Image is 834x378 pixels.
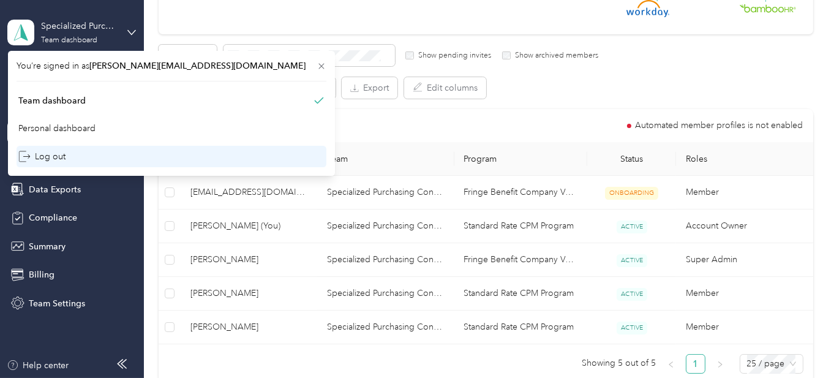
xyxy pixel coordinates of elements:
div: Page Size [740,354,803,374]
th: Roles [676,142,813,176]
span: Team Settings [29,297,85,310]
td: Specialized Purchasing Consultants [317,277,454,311]
td: Account Owner [676,210,813,243]
div: Specialized Purchasing Consultants [41,20,118,32]
th: Status [587,142,676,176]
span: Summary [29,240,66,253]
td: Fringe Benefit Company Vehicle [454,243,588,277]
button: left [661,354,681,374]
span: Billing [29,268,54,281]
td: Standard Rate CPM Program [454,210,588,243]
th: Team [317,142,454,176]
td: Josh Morehouse [181,311,317,344]
span: [PERSON_NAME] [190,253,307,266]
td: Member [676,176,813,210]
a: 1 [686,355,705,373]
button: Export [342,77,397,99]
span: [PERSON_NAME][EMAIL_ADDRESS][DOMAIN_NAME] [89,61,306,71]
button: Filters [159,45,217,66]
li: Next Page [710,354,730,374]
span: Compliance [29,211,77,224]
td: Standard Rate CPM Program [454,311,588,344]
td: ONBOARDING [587,176,676,210]
span: left [667,361,675,368]
div: Log out [18,150,66,163]
span: Showing 5 out of 5 [582,354,656,372]
span: 25 / page [747,355,796,373]
div: Team dashboard [18,94,86,107]
span: ONBOARDING [605,187,658,200]
li: Previous Page [661,354,681,374]
span: Automated member profiles is not enabled [636,121,803,130]
td: Sue Penney (You) [181,210,317,243]
td: Christina Scheindel [181,277,317,311]
span: [PERSON_NAME] (You) [190,219,307,233]
td: Specialized Purchasing Consultants [317,243,454,277]
iframe: Everlance-gr Chat Button Frame [765,309,834,378]
button: Help center [7,359,69,372]
td: Fringe Benefit Company Vehicle [454,176,588,210]
td: Member [676,311,813,344]
button: Edit columns [404,77,486,99]
td: Standard Rate CPM Program [454,277,588,311]
td: Specialized Purchasing Consultants [317,210,454,243]
img: BambooHR [740,4,796,12]
td: Specialized Purchasing Consultants [317,311,454,344]
span: [EMAIL_ADDRESS][DOMAIN_NAME] [190,186,307,199]
td: Jamin Tilton [181,243,317,277]
span: ACTIVE [617,288,647,301]
span: right [716,361,724,368]
label: Show pending invites [414,50,491,61]
label: Show archived members [511,50,598,61]
td: Member [676,277,813,311]
th: Program [454,142,588,176]
span: [PERSON_NAME] [190,320,307,334]
button: right [710,354,730,374]
span: You’re signed in as [17,59,326,72]
span: ACTIVE [617,322,647,335]
span: Data Exports [29,183,81,196]
td: Specialized Purchasing Consultants [317,176,454,210]
td: Super Admin [676,243,813,277]
span: ACTIVE [617,221,647,233]
div: Personal dashboard [18,122,96,135]
td: awbester@spccopypro.com [181,176,317,210]
span: [PERSON_NAME] [190,287,307,300]
div: Team dashboard [41,37,97,44]
span: ACTIVE [617,254,647,267]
